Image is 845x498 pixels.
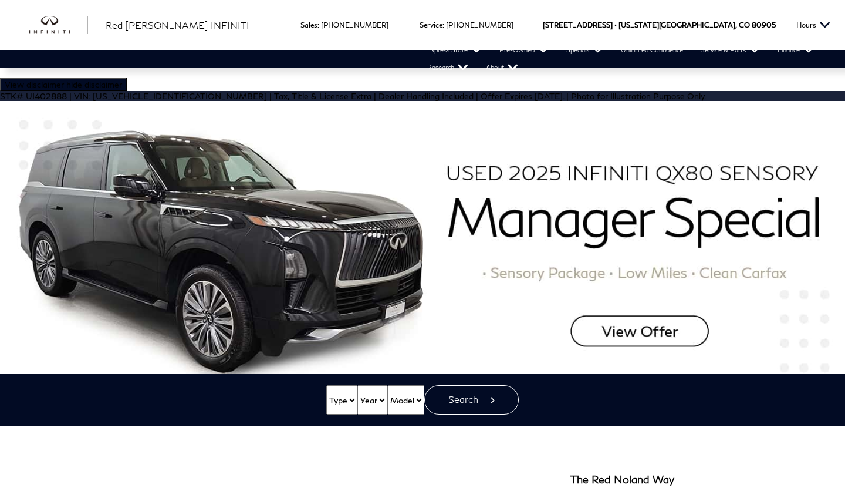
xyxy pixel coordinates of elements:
a: infiniti [29,16,88,35]
nav: Main Navigation [12,41,845,76]
select: Vehicle Type [326,385,357,415]
a: Research [418,59,477,76]
span: : [442,21,444,29]
img: INFINITI [29,16,88,35]
a: [STREET_ADDRESS] • [US_STATE][GEOGRAPHIC_DATA], CO 80905 [543,21,776,29]
span: : [317,21,319,29]
select: Vehicle Model [387,385,424,415]
a: About [477,59,527,76]
button: Search [424,385,519,415]
span: VIEW DISCLAIMER [5,79,64,89]
a: Pre-Owned [491,41,557,59]
a: Red [PERSON_NAME] INFINITI [106,18,249,32]
a: [PHONE_NUMBER] [321,21,388,29]
span: HIDE DISCLAIMER [66,79,122,89]
h3: The Red Noland Way [570,474,674,486]
a: Specials [557,41,612,59]
a: Express Store [418,41,491,59]
a: Service & Parts [692,41,769,59]
span: Sales [300,21,317,29]
span: Service [420,21,442,29]
a: [PHONE_NUMBER] [446,21,513,29]
span: Red [PERSON_NAME] INFINITI [106,19,249,31]
a: Finance [769,41,823,59]
a: Unlimited Confidence [612,41,692,59]
select: Vehicle Year [357,385,387,415]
